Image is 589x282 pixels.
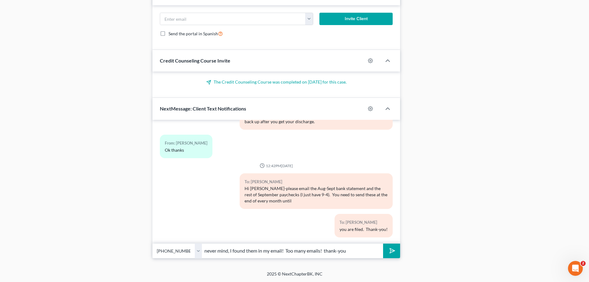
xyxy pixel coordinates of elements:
[169,31,218,36] span: Send the portal in Spanish
[165,147,207,153] div: Ok thanks
[581,261,586,266] span: 2
[160,79,393,85] p: The Credit Counseling Course was completed on [DATE] for this case.
[160,13,305,25] input: Enter email
[319,13,393,25] button: Invite Client
[245,178,388,185] div: To: [PERSON_NAME]
[202,243,383,258] input: Say something...
[118,271,471,282] div: 2025 © NextChapterBK, INC
[160,106,246,111] span: NextMessage: Client Text Notifications
[568,261,583,276] iframe: Intercom live chat
[160,163,393,168] div: 12:42PM[DATE]
[339,226,388,232] div: you are filed. Thank-you!
[165,140,207,147] div: From: [PERSON_NAME]
[160,58,230,63] span: Credit Counseling Course Invite
[245,185,388,204] div: Hi [PERSON_NAME]-please email the Aug-Sept bank statement and the rest of September paychecks (I ...
[339,219,388,226] div: To: [PERSON_NAME]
